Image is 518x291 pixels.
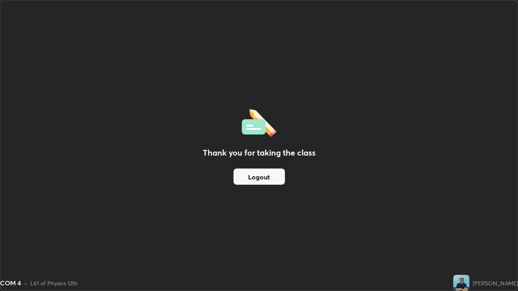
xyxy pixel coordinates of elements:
button: Logout [234,169,285,185]
div: [PERSON_NAME] [473,279,518,287]
h2: Thank you for taking the class [203,147,316,159]
img: 3cc9671c434e4cc7a3e98729d35f74b5.jpg [453,275,469,291]
div: • [24,279,27,287]
div: L61 of Physics 12th [30,279,78,287]
img: offlineFeedback.1438e8b3.svg [242,106,276,137]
